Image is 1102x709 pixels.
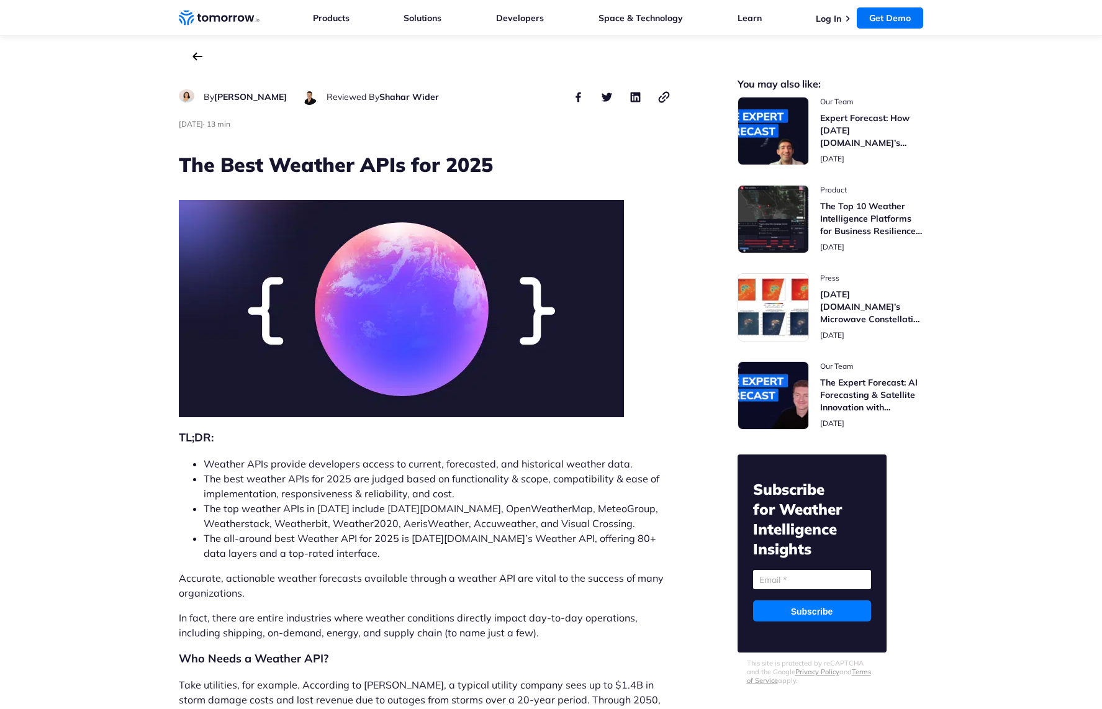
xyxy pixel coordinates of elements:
[204,471,672,501] li: The best weather APIs for 2025 are judged based on functionality & scope, compatibility & ease of...
[179,151,672,178] h1: The Best Weather APIs for 2025
[404,12,441,24] a: Solutions
[179,9,260,27] a: Home link
[820,154,844,163] span: publish date
[600,89,615,104] button: share this post on twitter
[179,610,672,640] p: In fact, there are entire industries where weather conditions directly impact day-to-day operatio...
[327,89,439,104] div: author name
[820,330,844,340] span: publish date
[747,667,871,685] a: Terms of Service
[820,288,924,325] h3: [DATE][DOMAIN_NAME]’s Microwave Constellation Ready To Help This Hurricane Season
[313,12,350,24] a: Products
[657,89,672,104] button: copy link to clipboard
[820,273,924,283] span: post catecory
[738,273,924,341] a: Read Tomorrow.io’s Microwave Constellation Ready To Help This Hurricane Season
[598,12,683,24] a: Space & Technology
[738,185,924,253] a: Read The Top 10 Weather Intelligence Platforms for Business Resilience in 2025
[628,89,643,104] button: share this post on linkedin
[738,361,924,430] a: Read The Expert Forecast: AI Forecasting & Satellite Innovation with Randy Chase
[179,571,672,600] p: Accurate, actionable weather forecasts available through a weather API are vital to the success o...
[816,13,841,24] a: Log In
[738,79,924,89] h2: You may also like:
[747,659,877,685] p: This site is protected by reCAPTCHA and the Google and apply.
[753,479,871,559] h2: Subscribe for Weather Intelligence Insights
[795,667,839,676] a: Privacy Policy
[204,501,672,531] li: The top weather APIs in [DATE] include [DATE][DOMAIN_NAME], OpenWeatherMap, MeteoGroup, Weatherst...
[204,531,672,561] li: The all-around best Weather API for 2025 is [DATE][DOMAIN_NAME]’s Weather API, offering 80+ data ...
[820,242,844,251] span: publish date
[820,361,924,371] span: post catecory
[302,89,317,105] img: Shahar Wider
[820,418,844,428] span: publish date
[496,12,544,24] a: Developers
[204,91,214,102] span: By
[203,119,205,129] span: ·
[738,97,924,165] a: Read Expert Forecast: How Tomorrow.io’s Microwave Sounders Are Revolutionizing Hurricane Monitoring
[820,97,924,107] span: post catecory
[753,600,871,621] input: Subscribe
[192,52,202,61] a: back to the main blog page
[820,185,924,195] span: post catecory
[857,7,923,29] a: Get Demo
[204,89,287,104] div: author name
[204,456,672,471] li: Weather APIs provide developers access to current, forecasted, and historical weather data.
[179,429,672,446] h2: TL;DR:
[753,570,871,589] input: Email *
[179,650,672,667] h2: Who Needs a Weather API?
[179,119,203,129] span: publish date
[820,112,924,149] h3: Expert Forecast: How [DATE][DOMAIN_NAME]’s Microwave Sounders Are Revolutionizing Hurricane Monit...
[179,89,194,102] img: Ruth Favela
[738,12,762,24] a: Learn
[207,119,230,129] span: Estimated reading time
[820,200,924,237] h3: The Top 10 Weather Intelligence Platforms for Business Resilience in [DATE]
[820,376,924,413] h3: The Expert Forecast: AI Forecasting & Satellite Innovation with [PERSON_NAME]
[571,89,586,104] button: share this post on facebook
[327,91,379,102] span: Reviewed By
